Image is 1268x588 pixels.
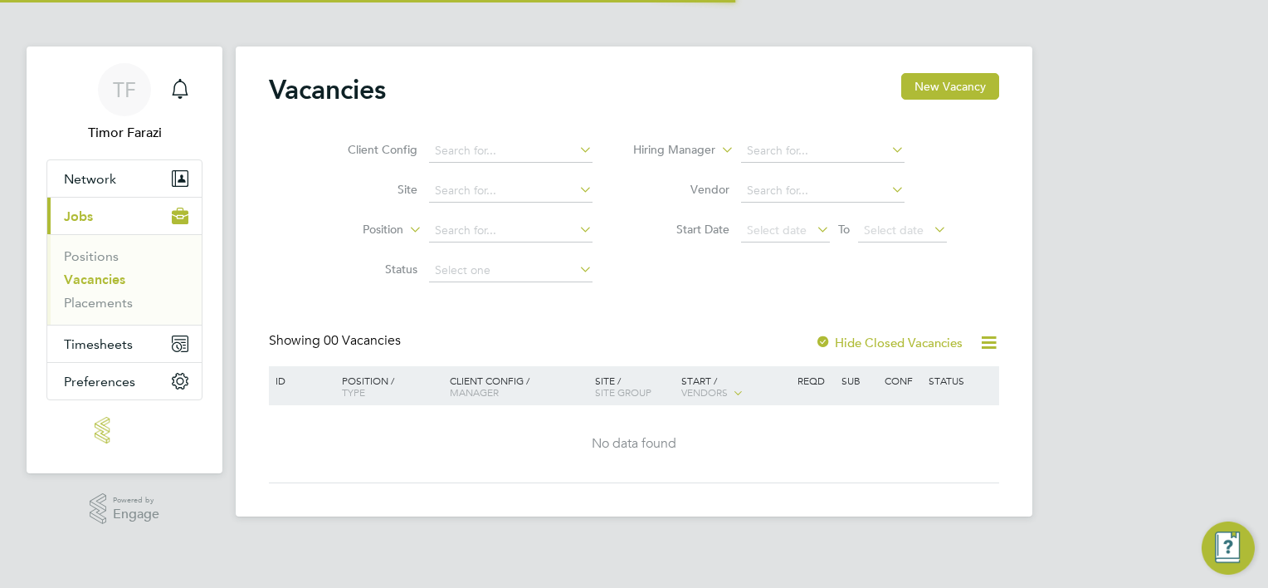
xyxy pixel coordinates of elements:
div: ID [271,366,329,394]
input: Search for... [429,179,593,203]
div: Position / [329,366,446,406]
a: TFTimor Farazi [46,63,202,143]
span: Powered by [113,493,159,507]
div: No data found [271,435,997,453]
div: Start / [677,366,793,408]
div: Client Config / [446,366,591,406]
input: Search for... [741,179,905,203]
div: Reqd [793,366,836,394]
button: Preferences [47,363,202,399]
input: Search for... [429,140,593,163]
span: Type [342,385,365,399]
span: Timor Farazi [46,123,202,143]
span: Engage [113,507,159,522]
button: Engage Resource Center [1202,522,1255,575]
label: Site [322,182,417,197]
span: Manager [450,385,499,399]
span: Timesheets [64,336,133,352]
label: Hide Closed Vacancies [815,335,963,350]
span: Select date [864,223,924,238]
button: Jobs [47,198,202,234]
span: 00 Vacancies [324,332,401,349]
label: Hiring Manager [620,142,715,159]
a: Placements [64,295,133,311]
nav: Main navigation [27,47,222,473]
label: Client Config [322,142,417,157]
span: Select date [747,223,807,238]
a: Go to home page [46,417,202,443]
img: invictus-group-logo-retina.png [95,417,154,443]
div: Showing [269,332,404,350]
h2: Vacancies [269,73,386,106]
button: New Vacancy [901,73,999,100]
a: Powered byEngage [90,493,160,525]
span: Network [64,171,116,187]
div: Status [924,366,997,394]
div: Jobs [47,234,202,325]
span: Preferences [64,374,135,390]
span: TF [113,79,136,100]
span: To [833,218,855,240]
div: Conf [880,366,924,394]
div: Site / [591,366,678,406]
label: Position [308,222,403,238]
span: Jobs [64,208,93,224]
span: Site Group [595,385,651,399]
a: Vacancies [64,272,125,287]
label: Status [322,262,417,277]
input: Search for... [429,219,593,243]
input: Select one [429,259,593,282]
span: Vendors [681,385,728,399]
div: Sub [837,366,880,394]
button: Network [47,160,202,197]
button: Timesheets [47,326,202,362]
label: Vendor [634,182,729,197]
a: Positions [64,248,119,264]
input: Search for... [741,140,905,163]
label: Start Date [634,222,729,237]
